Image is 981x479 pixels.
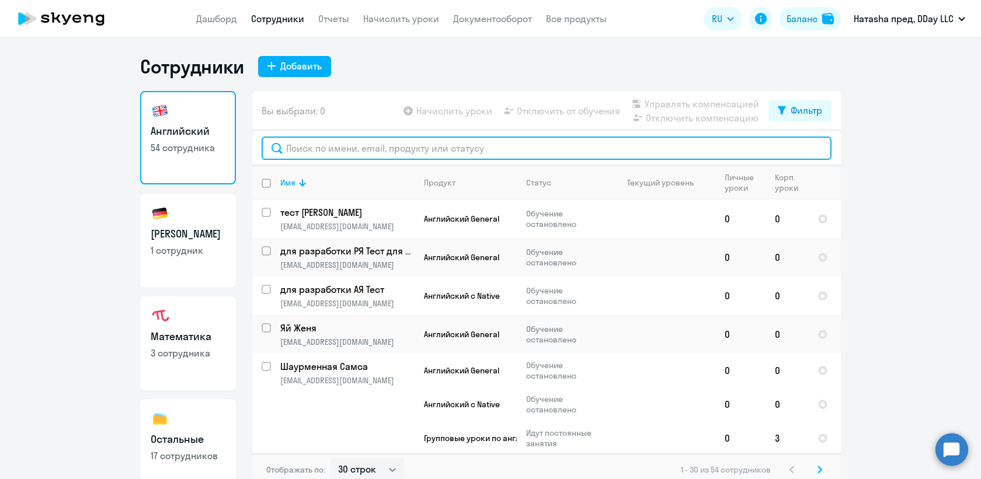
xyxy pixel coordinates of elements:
td: 0 [715,354,766,387]
p: [EMAIL_ADDRESS][DOMAIN_NAME] [280,375,414,386]
td: 0 [766,238,808,277]
td: 0 [766,277,808,315]
a: Начислить уроки [363,13,439,25]
img: balance [822,13,834,25]
a: Математика3 сотрудника [140,296,236,390]
td: 0 [715,387,766,421]
td: 0 [715,315,766,354]
td: 0 [766,354,808,387]
p: 3 сотрудника [151,347,225,359]
td: 0 [766,315,808,354]
td: 0 [766,387,808,421]
button: Фильтр [768,100,832,121]
p: Обучение остановлено [526,324,606,345]
span: Английский General [424,252,499,263]
p: Идут постоянные занятия [526,428,606,449]
img: english [151,102,169,120]
a: для разработки АЯ Тест [280,283,414,296]
img: others [151,410,169,428]
div: Личные уроки [725,172,765,193]
p: Шаурменная Самса [280,360,412,373]
p: для разработки РЯ Тест для разработки РЯ [280,244,412,257]
p: 17 сотрудников [151,449,225,462]
button: RU [704,7,742,30]
a: Английский54 сотрудника [140,91,236,184]
p: Яй Женя [280,321,412,334]
button: Балансbalance [780,7,841,30]
div: Текущий уровень [627,177,694,188]
span: Английский General [424,365,499,376]
div: Продукт [424,177,455,188]
a: Все продукты [546,13,607,25]
span: Английский General [424,214,499,224]
a: Шаурменная Самса [280,360,414,373]
p: Натаsha пред, DDay LLC [854,12,954,26]
div: Баланс [787,12,817,26]
span: Вы выбрали: 0 [262,104,325,118]
input: Поиск по имени, email, продукту или статусу [262,137,832,160]
p: 1 сотрудник [151,244,225,257]
td: 0 [715,277,766,315]
p: [EMAIL_ADDRESS][DOMAIN_NAME] [280,221,414,232]
p: Обучение остановлено [526,394,606,415]
div: Имя [280,177,295,188]
p: Обучение остановлено [526,247,606,268]
p: [EMAIL_ADDRESS][DOMAIN_NAME] [280,337,414,347]
span: Отображать по: [266,464,325,475]
div: Фильтр [791,103,822,117]
div: Добавить [280,59,322,73]
td: 0 [715,421,766,455]
a: Отчеты [318,13,349,25]
button: Добавить [258,56,331,77]
p: для разработки АЯ Тест [280,283,412,296]
p: тест [PERSON_NAME] [280,206,412,219]
span: Английский с Native [424,399,500,410]
h3: Английский [151,124,225,139]
a: [PERSON_NAME]1 сотрудник [140,194,236,287]
a: Яй Женя [280,321,414,334]
a: для разработки РЯ Тест для разработки РЯ [280,244,414,257]
a: Сотрудники [251,13,304,25]
td: 0 [766,200,808,238]
span: Английский General [424,329,499,340]
p: Обучение остановлено [526,360,606,381]
a: тест [PERSON_NAME] [280,206,414,219]
p: Обучение остановлено [526,208,606,229]
div: Имя [280,177,414,188]
h1: Сотрудники [140,55,244,78]
div: Корп. уроки [775,172,808,193]
img: math [151,307,169,326]
span: RU [712,12,722,26]
div: Статус [526,177,551,188]
span: Английский с Native [424,291,500,301]
td: 0 [715,200,766,238]
span: 1 - 30 из 54 сотрудников [681,464,771,475]
h3: Остальные [151,432,225,447]
img: german [151,204,169,223]
a: Дашборд [196,13,237,25]
h3: Математика [151,329,225,344]
p: 54 сотрудника [151,141,225,154]
td: 3 [766,421,808,455]
p: [EMAIL_ADDRESS][DOMAIN_NAME] [280,298,414,309]
span: Групповые уроки по английскому языку для взрослых [424,433,634,443]
td: 0 [715,238,766,277]
button: Натаsha пред, DDay LLC [848,5,971,33]
p: Обучение остановлено [526,285,606,306]
h3: [PERSON_NAME] [151,226,225,242]
p: [EMAIL_ADDRESS][DOMAIN_NAME] [280,260,414,270]
div: Текущий уровень [616,177,715,188]
a: Документооборот [453,13,532,25]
